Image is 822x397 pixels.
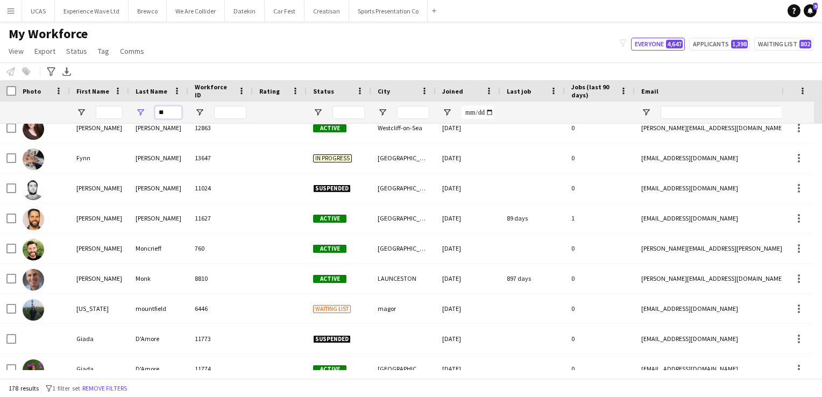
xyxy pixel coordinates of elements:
[304,1,349,22] button: Creatisan
[76,108,86,117] button: Open Filter Menu
[641,87,658,95] span: Email
[188,354,253,384] div: 11774
[34,46,55,56] span: Export
[70,264,129,293] div: [PERSON_NAME]
[565,143,635,173] div: 0
[565,324,635,353] div: 0
[313,305,351,313] span: Waiting list
[313,365,346,373] span: Active
[188,294,253,323] div: 6446
[136,87,167,95] span: Last Name
[188,264,253,293] div: 8810
[371,294,436,323] div: magor
[371,113,436,143] div: Westcliff-on-Sea
[23,148,44,170] img: Fynn Amos
[136,108,145,117] button: Open Filter Menu
[23,179,44,200] img: gabriel larmour
[565,113,635,143] div: 0
[397,106,429,119] input: City Filter Input
[70,354,129,384] div: Giada
[804,4,817,17] a: 9
[80,382,129,394] button: Remove filters
[116,44,148,58] a: Comms
[436,113,500,143] div: [DATE]
[436,354,500,384] div: [DATE]
[565,203,635,233] div: 1
[23,87,41,95] span: Photo
[70,203,129,233] div: [PERSON_NAME]
[799,40,811,48] span: 802
[129,143,188,173] div: [PERSON_NAME]
[436,294,500,323] div: [DATE]
[23,359,44,381] img: Giada D
[188,324,253,353] div: 11773
[313,87,334,95] span: Status
[371,173,436,203] div: [GEOGRAPHIC_DATA]
[4,44,28,58] a: View
[565,233,635,263] div: 0
[129,294,188,323] div: mountfield
[500,203,565,233] div: 89 days
[120,46,144,56] span: Comms
[259,87,280,95] span: Rating
[371,203,436,233] div: [GEOGRAPHIC_DATA]
[313,275,346,283] span: Active
[565,173,635,203] div: 0
[313,185,351,193] span: Suspended
[188,113,253,143] div: 12863
[70,233,129,263] div: [PERSON_NAME]
[462,106,494,119] input: Joined Filter Input
[641,108,651,117] button: Open Filter Menu
[565,354,635,384] div: 0
[70,113,129,143] div: [PERSON_NAME]
[188,173,253,203] div: 11024
[94,44,114,58] a: Tag
[70,324,129,353] div: Giada
[313,154,352,162] span: In progress
[129,173,188,203] div: [PERSON_NAME]
[155,106,182,119] input: Last Name Filter Input
[45,65,58,78] app-action-btn: Advanced filters
[188,143,253,173] div: 13647
[666,40,683,48] span: 4,647
[689,38,750,51] button: Applicants1,398
[313,124,346,132] span: Active
[332,106,365,119] input: Status Filter Input
[70,294,129,323] div: [US_STATE]
[313,335,351,343] span: Suspended
[195,108,204,117] button: Open Filter Menu
[371,354,436,384] div: [GEOGRAPHIC_DATA]
[9,26,88,42] span: My Workforce
[436,264,500,293] div: [DATE]
[371,264,436,293] div: LAUNCESTON
[23,299,44,321] img: georgia mountfield
[313,108,323,117] button: Open Filter Menu
[23,269,44,290] img: Geoff Monk
[265,1,304,22] button: Car Fest
[76,87,109,95] span: First Name
[442,108,452,117] button: Open Filter Menu
[436,143,500,173] div: [DATE]
[436,173,500,203] div: [DATE]
[378,87,390,95] span: City
[631,38,685,51] button: Everyone4,647
[813,3,818,10] span: 9
[62,44,91,58] a: Status
[129,203,188,233] div: [PERSON_NAME]
[96,106,123,119] input: First Name Filter Input
[571,83,615,99] span: Jobs (last 90 days)
[754,38,813,51] button: Waiting list802
[225,1,265,22] button: Datekin
[500,264,565,293] div: 897 days
[60,65,73,78] app-action-btn: Export XLSX
[98,46,109,56] span: Tag
[565,294,635,323] div: 0
[22,1,55,22] button: UCAS
[349,1,428,22] button: Sports Presentation Co
[313,215,346,223] span: Active
[70,143,129,173] div: Fynn
[23,239,44,260] img: Gary Moncrieff
[436,324,500,353] div: [DATE]
[436,233,500,263] div: [DATE]
[378,108,387,117] button: Open Filter Menu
